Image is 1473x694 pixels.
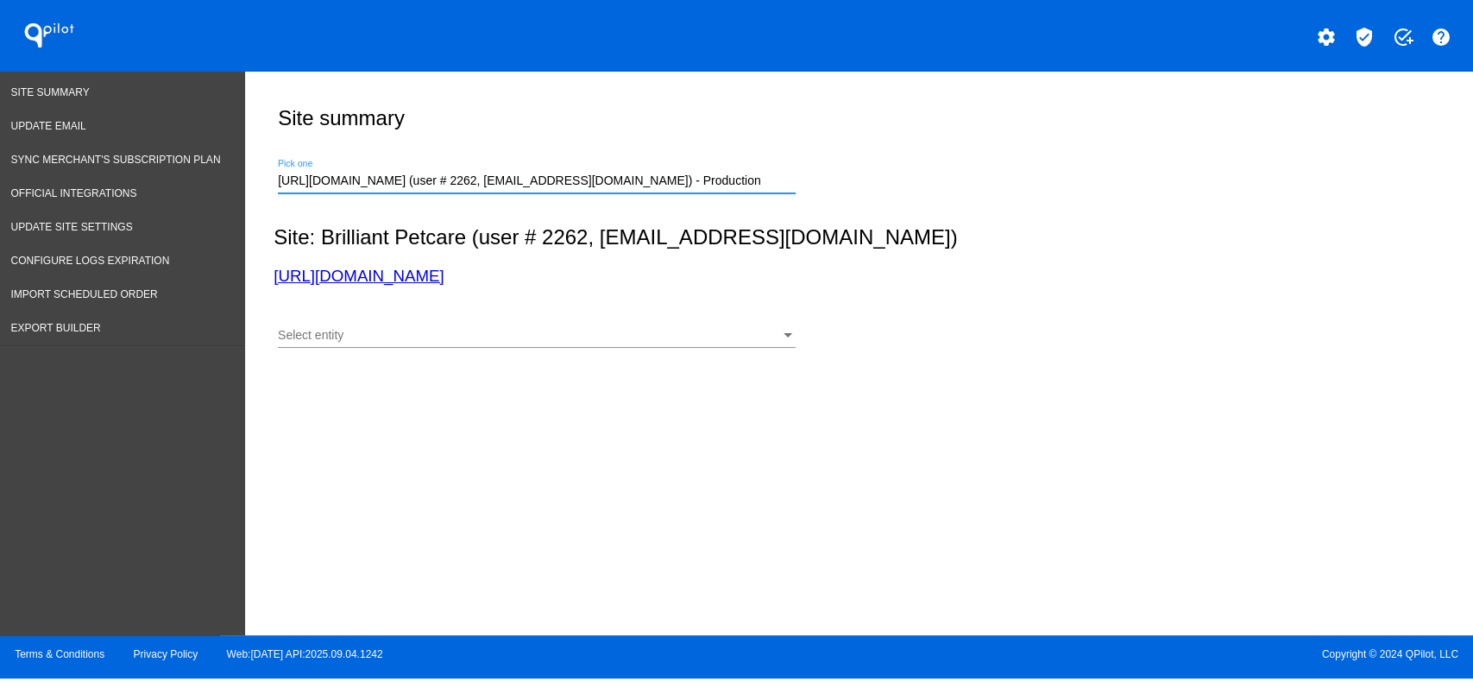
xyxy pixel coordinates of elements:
[11,86,90,98] span: Site Summary
[278,328,343,342] span: Select entity
[11,255,170,267] span: Configure logs expiration
[274,267,444,285] a: [URL][DOMAIN_NAME]
[1392,27,1413,47] mat-icon: add_task
[1431,27,1451,47] mat-icon: help
[11,187,137,199] span: Official Integrations
[1354,27,1375,47] mat-icon: verified_user
[11,154,221,166] span: Sync Merchant's Subscription Plan
[11,322,101,334] span: Export Builder
[11,221,133,233] span: Update Site Settings
[227,648,383,660] a: Web:[DATE] API:2025.09.04.1242
[11,288,158,300] span: Import Scheduled Order
[15,648,104,660] a: Terms & Conditions
[278,329,796,343] mat-select: Select entity
[134,648,198,660] a: Privacy Policy
[15,18,84,53] h1: QPilot
[1316,27,1337,47] mat-icon: settings
[274,225,1438,249] h2: Site: Brilliant Petcare (user # 2262, [EMAIL_ADDRESS][DOMAIN_NAME])
[278,174,796,188] input: Number
[278,106,405,130] h2: Site summary
[752,648,1458,660] span: Copyright © 2024 QPilot, LLC
[11,120,86,132] span: Update Email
